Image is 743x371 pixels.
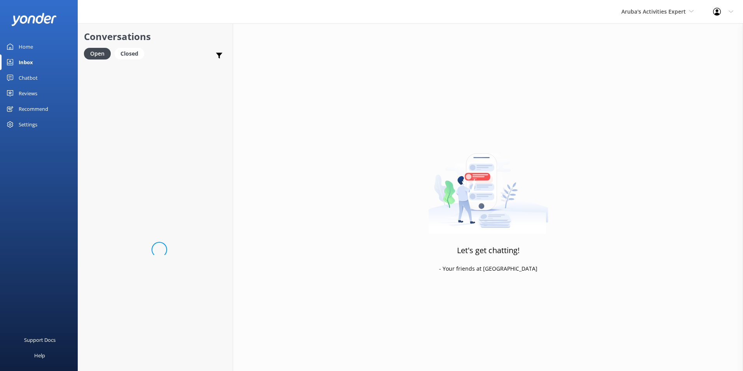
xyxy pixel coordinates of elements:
[457,244,520,257] h3: Let's get chatting!
[24,332,56,348] div: Support Docs
[84,29,227,44] h2: Conversations
[19,86,37,101] div: Reviews
[621,8,686,15] span: Aruba's Activities Expert
[12,13,56,26] img: yonder-white-logo.png
[19,70,38,86] div: Chatbot
[34,348,45,363] div: Help
[19,117,37,132] div: Settings
[428,137,548,234] img: artwork of a man stealing a conversation from at giant smartphone
[115,49,148,58] a: Closed
[19,54,33,70] div: Inbox
[19,101,48,117] div: Recommend
[84,48,111,59] div: Open
[439,264,537,273] p: - Your friends at [GEOGRAPHIC_DATA]
[84,49,115,58] a: Open
[115,48,144,59] div: Closed
[19,39,33,54] div: Home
